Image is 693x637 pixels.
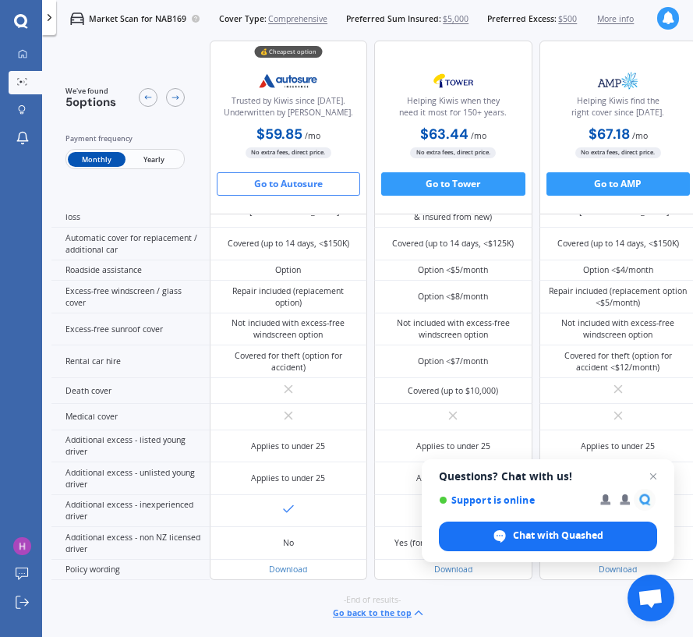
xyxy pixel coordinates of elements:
p: Market Scan for NAB169 [89,13,186,25]
b: $63.44 [420,125,468,143]
button: Go to Autosure [217,172,361,196]
div: Not included with excess-free windscreen option [384,317,524,341]
span: No extra fees, direct price. [410,147,496,158]
div: Additional excess - listed young driver [51,430,210,463]
span: Questions? Chat with us! [439,470,657,483]
span: Yearly [126,152,182,168]
div: Death cover [51,378,210,405]
div: Policy wording [51,560,210,581]
div: Covered for theft (option for accident <$12/month) [548,350,688,373]
div: Applies to under 25 [416,472,490,484]
img: ACg8ocKRFwf836bq-YY8qO39-0xmk6k_CYlXdkztboGpj17szSoFYQ=s96-c [13,537,31,555]
span: No extra fees, direct price. [246,147,331,158]
div: Option <$5/month [418,264,488,276]
a: Download [434,564,472,575]
b: $59.85 [256,125,302,143]
div: Option [275,264,301,276]
img: car.f15378c7a67c060ca3f3.svg [70,12,84,26]
div: Applies to under 25 [416,441,490,452]
div: Trusted by Kiwis since [DATE]. Underwritten by [PERSON_NAME]. [220,95,358,125]
span: -End of results- [344,594,401,606]
div: Not included with excess-free windscreen option [218,317,359,341]
button: Go to Tower [381,172,525,196]
span: Comprehensive [268,13,327,25]
div: Option <$8/month [418,291,488,303]
span: / mo [305,130,320,141]
div: Additional excess - unlisted young driver [51,462,210,495]
div: Covered for theft (option for accident) [218,350,359,373]
div: Additional excess - non NZ licensed driver [51,527,210,560]
a: Download [599,564,637,575]
div: Option <$7/month [418,356,488,367]
div: Additional excess - inexperienced driver [51,495,210,528]
span: Cover Type: [219,13,267,25]
div: Automatic cover for replacement / additional car [51,228,210,260]
div: Roadside assistance [51,260,210,281]
span: Preferred Excess: [487,13,557,25]
div: Excess-free windscreen / glass cover [51,281,210,313]
span: Chat with Quashed [513,529,603,543]
div: 💰 Cheapest option [254,46,322,58]
div: Applies to under 25 [251,441,325,452]
button: Go to AMP [546,172,691,196]
div: Covered (up to 14 days, <$125K) [392,238,514,249]
span: 5 options [65,94,116,110]
span: Preferred Sum Insured: [346,13,441,25]
div: Rental car hire [51,345,210,378]
span: More info [597,13,634,25]
b: $67.18 [589,125,630,143]
span: $5,000 [443,13,468,25]
span: Chat with Quashed [439,522,657,551]
span: We've found [65,86,116,97]
div: Covered (up to 14 days, <$150K) [557,238,679,249]
img: Autosure.webp [249,66,327,95]
div: Applies to under 25 [251,472,325,484]
div: Medical cover [51,404,210,430]
div: Yes (for non-exempt countries) [394,537,511,549]
span: Support is online [439,494,589,506]
div: Option <$4/month [583,264,653,276]
span: No extra fees, direct price. [575,147,661,158]
button: Go back to the top [333,606,426,620]
div: Repair included (replacement option <$5/month) [548,285,688,309]
span: $500 [558,13,577,25]
span: Monthly [68,152,125,168]
a: Download [269,564,307,575]
div: Payment frequency [65,133,185,144]
span: / mo [471,130,486,141]
div: Applies to under 25 [581,441,655,452]
div: Excess-free sunroof cover [51,313,210,346]
span: / mo [632,130,648,141]
div: Not included with excess-free windscreen option [548,317,688,341]
img: AMP.webp [579,66,656,95]
img: Tower.webp [415,66,492,95]
div: Repair included (replacement option) [218,285,359,309]
div: Helping Kiwis find the right cover since [DATE]. [550,95,688,125]
div: Covered (up to 14 days, <$150K) [228,238,349,249]
div: Helping Kiwis when they need it most for 150+ years. [384,95,522,125]
a: Open chat [628,575,674,621]
div: Covered (up to $10,000) [408,385,498,397]
div: No [283,537,294,549]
